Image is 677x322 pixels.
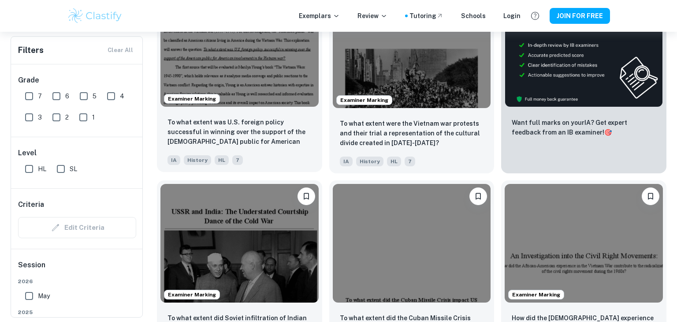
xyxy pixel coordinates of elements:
button: Please log in to bookmark exemplars [469,187,487,205]
img: History IA example thumbnail: To what extent did the Cuban Missile Cri [333,184,491,303]
p: To what extent was U.S. foreign policy successful in winning over the support of the American pub... [167,117,312,147]
span: 4 [120,91,124,101]
button: Please log in to bookmark exemplars [298,187,315,205]
span: HL [38,164,46,174]
button: JOIN FOR FREE [550,8,610,24]
span: May [38,291,50,301]
p: To what extent were the Vietnam war protests and their trial a representation of the cultural div... [340,119,484,148]
h6: Level [18,148,136,158]
span: 🎯 [604,129,612,136]
a: Schools [461,11,486,21]
h6: Filters [18,44,44,56]
p: Exemplars [299,11,340,21]
span: IA [167,155,180,165]
span: History [356,157,383,166]
button: Help and Feedback [528,8,543,23]
span: 1 [92,112,95,122]
span: Examiner Marking [509,291,564,299]
span: 5 [93,91,97,101]
a: Login [503,11,521,21]
span: 3 [38,112,42,122]
span: 2 [65,112,69,122]
span: Examiner Marking [337,96,392,104]
div: Criteria filters are unavailable when searching by topic [18,217,136,238]
span: Examiner Marking [164,291,219,299]
span: 7 [405,157,415,166]
span: IA [340,157,353,166]
span: 2026 [18,277,136,285]
p: Want full marks on your IA ? Get expert feedback from an IB examiner! [512,118,656,137]
span: Examiner Marking [164,95,219,103]
span: 6 [65,91,69,101]
img: History IA example thumbnail: How did the African-American experience [505,184,663,303]
a: Tutoring [409,11,443,21]
img: History IA example thumbnail: To what extent did Soviet infiltration o [160,184,319,303]
h6: Criteria [18,199,44,210]
span: 7 [232,155,243,165]
span: History [184,155,211,165]
span: HL [215,155,229,165]
h6: Grade [18,75,136,86]
span: 7 [38,91,42,101]
span: 2025 [18,308,136,316]
img: Clastify logo [67,7,123,25]
span: SL [70,164,77,174]
h6: Session [18,260,136,277]
button: Please log in to bookmark exemplars [642,187,659,205]
p: Review [357,11,387,21]
span: HL [387,157,401,166]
